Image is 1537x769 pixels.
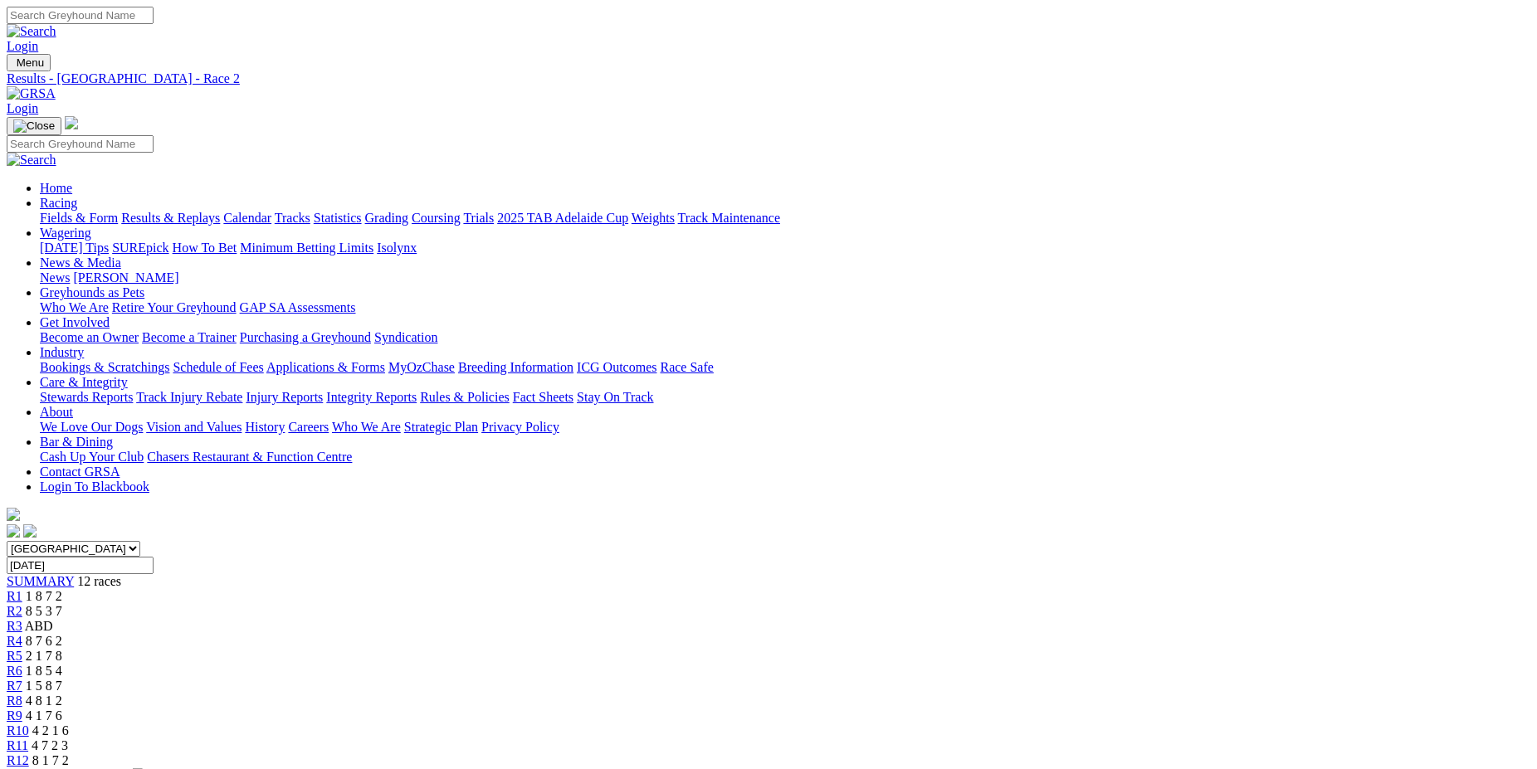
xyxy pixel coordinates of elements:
[40,330,1530,345] div: Get Involved
[173,241,237,255] a: How To Bet
[7,694,22,708] a: R8
[7,54,51,71] button: Toggle navigation
[374,330,437,344] a: Syndication
[136,390,242,404] a: Track Injury Rebate
[26,708,62,723] span: 4 1 7 6
[577,390,653,404] a: Stay On Track
[40,390,1530,405] div: Care & Integrity
[7,604,22,618] a: R2
[412,211,461,225] a: Coursing
[142,330,237,344] a: Become a Trainer
[40,360,169,374] a: Bookings & Scratchings
[7,679,22,693] a: R7
[497,211,628,225] a: 2025 TAB Adelaide Cup
[7,86,56,101] img: GRSA
[513,390,573,404] a: Fact Sheets
[7,117,61,135] button: Toggle navigation
[246,390,323,404] a: Injury Reports
[332,420,401,434] a: Who We Are
[40,300,1530,315] div: Greyhounds as Pets
[26,649,62,663] span: 2 1 7 8
[463,211,494,225] a: Trials
[146,420,242,434] a: Vision and Values
[7,634,22,648] a: R4
[26,589,62,603] span: 1 8 7 2
[121,211,220,225] a: Results & Replays
[7,723,29,737] span: R10
[481,420,559,434] a: Privacy Policy
[266,360,385,374] a: Applications & Forms
[326,390,417,404] a: Integrity Reports
[7,524,20,538] img: facebook.svg
[40,405,73,419] a: About
[40,420,143,434] a: We Love Our Dogs
[26,694,62,708] span: 4 8 1 2
[223,211,271,225] a: Calendar
[404,420,478,434] a: Strategic Plan
[112,241,168,255] a: SUREpick
[660,360,713,374] a: Race Safe
[7,649,22,663] a: R5
[40,420,1530,435] div: About
[40,241,1530,256] div: Wagering
[173,360,263,374] a: Schedule of Fees
[23,524,37,538] img: twitter.svg
[26,634,62,648] span: 8 7 6 2
[377,241,417,255] a: Isolynx
[40,360,1530,375] div: Industry
[288,420,329,434] a: Careers
[40,345,84,359] a: Industry
[7,738,28,752] a: R11
[40,315,110,329] a: Get Involved
[73,270,178,285] a: [PERSON_NAME]
[40,479,149,494] a: Login To Blackbook
[240,330,371,344] a: Purchasing a Greyhound
[7,589,22,603] a: R1
[40,226,91,240] a: Wagering
[40,435,113,449] a: Bar & Dining
[7,71,1530,86] a: Results - [GEOGRAPHIC_DATA] - Race 2
[40,270,70,285] a: News
[314,211,362,225] a: Statistics
[40,465,120,479] a: Contact GRSA
[7,753,29,767] a: R12
[240,241,373,255] a: Minimum Betting Limits
[632,211,675,225] a: Weights
[40,450,1530,465] div: Bar & Dining
[77,574,121,588] span: 12 races
[40,450,144,464] a: Cash Up Your Club
[147,450,352,464] a: Chasers Restaurant & Function Centre
[7,101,38,115] a: Login
[40,330,139,344] a: Become an Owner
[7,574,74,588] a: SUMMARY
[420,390,510,404] a: Rules & Policies
[40,196,77,210] a: Racing
[7,7,154,24] input: Search
[577,360,656,374] a: ICG Outcomes
[7,557,154,574] input: Select date
[40,300,109,314] a: Who We Are
[7,664,22,678] a: R6
[388,360,455,374] a: MyOzChase
[365,211,408,225] a: Grading
[245,420,285,434] a: History
[17,56,44,69] span: Menu
[40,181,72,195] a: Home
[32,723,69,737] span: 4 2 1 6
[13,119,55,133] img: Close
[7,619,22,633] a: R3
[40,390,133,404] a: Stewards Reports
[458,360,573,374] a: Breeding Information
[678,211,780,225] a: Track Maintenance
[26,604,62,618] span: 8 5 3 7
[40,241,109,255] a: [DATE] Tips
[32,753,69,767] span: 8 1 7 2
[7,24,56,39] img: Search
